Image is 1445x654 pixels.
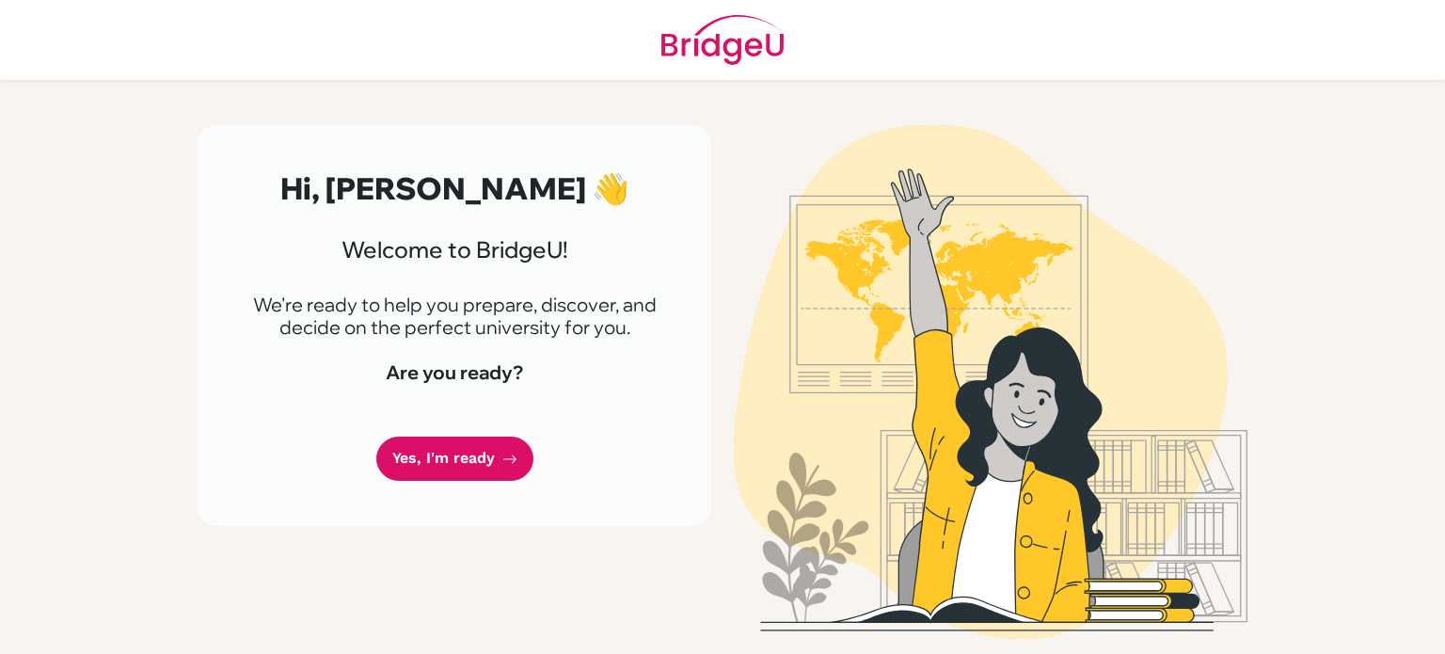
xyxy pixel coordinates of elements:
a: Yes, I'm ready [376,437,533,481]
h3: Welcome to BridgeU! [243,236,666,263]
p: We're ready to help you prepare, discover, and decide on the perfect university for you. [243,294,666,339]
h2: Hi, [PERSON_NAME] 👋 [243,170,666,206]
h4: Are you ready? [243,361,666,384]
